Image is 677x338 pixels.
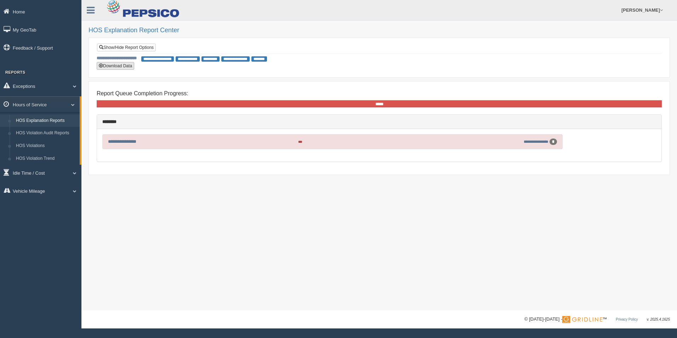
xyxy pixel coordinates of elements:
a: HOS Violations [13,140,80,152]
span: v. 2025.4.1625 [647,317,670,321]
a: HOS Violation Audit Reports [13,127,80,140]
div: © [DATE]-[DATE] - ™ [524,316,670,323]
a: Privacy Policy [616,317,638,321]
a: HOS Explanation Reports [13,114,80,127]
h2: HOS Explanation Report Center [89,27,670,34]
button: Download Data [97,62,134,70]
img: Gridline [562,316,602,323]
a: HOS Violation Trend [13,152,80,165]
a: Show/Hide Report Options [97,44,156,51]
h4: Report Queue Completion Progress: [97,90,662,97]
